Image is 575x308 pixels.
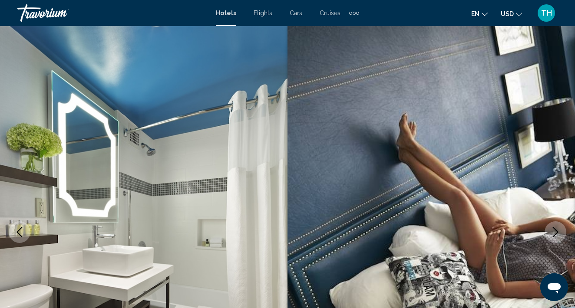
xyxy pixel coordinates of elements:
button: Previous image [9,221,30,243]
a: Travorium [17,4,207,22]
iframe: Button to launch messaging window [540,273,568,301]
span: USD [501,10,514,17]
button: Next image [545,221,566,243]
a: Hotels [216,10,236,16]
a: Flights [254,10,272,16]
a: Cars [290,10,302,16]
a: Cruises [320,10,340,16]
span: TH [541,9,552,17]
button: Change currency [501,7,522,20]
button: Change language [471,7,488,20]
button: User Menu [535,4,558,22]
button: Extra navigation items [349,6,359,20]
span: en [471,10,479,17]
